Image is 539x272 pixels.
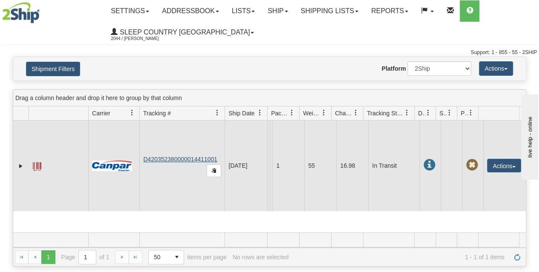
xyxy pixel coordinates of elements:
a: Shipment Issues filter column settings [442,106,457,120]
td: [DATE] [225,120,267,211]
div: grid grouping header [13,90,526,106]
iframe: chat widget [519,92,538,179]
a: Shipping lists [294,0,365,22]
button: Actions [487,159,521,172]
span: Packages [271,109,289,117]
a: Sleep Country [GEOGRAPHIC_DATA] 2044 / [PERSON_NAME] [104,22,260,43]
td: [PERSON_NAME] [PERSON_NAME] CA ON TORONTO M5T 0E5 [270,120,272,211]
span: Delivery Status [418,109,425,117]
button: Shipment Filters [26,62,80,76]
div: live help - online [6,7,79,14]
img: 14 - Canpar [92,160,132,171]
a: Charge filter column settings [349,106,363,120]
span: 2044 / [PERSON_NAME] [111,34,175,43]
span: Pickup Not Assigned [466,159,478,171]
a: Expand [17,162,25,170]
span: select [170,250,184,264]
a: Pickup Status filter column settings [464,106,478,120]
span: Ship Date [228,109,254,117]
span: Tracking Status [367,109,404,117]
div: Support: 1 - 855 - 55 - 2SHIP [2,49,537,56]
span: Shipment Issues [439,109,447,117]
a: Reports [365,0,415,22]
a: Addressbook [156,0,225,22]
a: Weight filter column settings [317,106,331,120]
a: Tracking # filter column settings [210,106,225,120]
span: Carrier [92,109,110,117]
span: 1 - 1 of 1 items [294,254,504,261]
a: Refresh [510,250,524,264]
span: In Transit [423,159,435,171]
td: Sleep Country [GEOGRAPHIC_DATA] Shipping department [GEOGRAPHIC_DATA] [GEOGRAPHIC_DATA] Brampton ... [267,120,270,211]
a: Packages filter column settings [285,106,299,120]
a: D420352380000014411001 [143,156,217,163]
a: Label [33,158,41,172]
a: Carrier filter column settings [125,106,139,120]
span: Page sizes drop down [148,250,184,264]
span: Pickup Status [461,109,468,117]
span: 50 [154,253,165,261]
span: Page of 1 [61,250,110,264]
td: 1 [272,120,304,211]
span: Charge [335,109,353,117]
a: Ship [261,0,294,22]
a: Tracking Status filter column settings [400,106,414,120]
button: Actions [479,61,513,76]
span: items per page [148,250,227,264]
img: logo2044.jpg [2,2,40,23]
button: Copy to clipboard [207,164,221,177]
a: Settings [104,0,156,22]
a: Delivery Status filter column settings [421,106,435,120]
td: 16.98 [336,120,368,211]
td: In Transit [368,120,419,211]
a: Lists [225,0,261,22]
label: Platform [382,64,406,73]
span: Weight [303,109,321,117]
span: Page 1 [41,250,55,264]
input: Page 1 [79,250,96,264]
a: Ship Date filter column settings [253,106,267,120]
div: No rows are selected [233,254,289,261]
td: 55 [304,120,336,211]
span: Sleep Country [GEOGRAPHIC_DATA] [118,29,250,36]
span: Tracking # [143,109,171,117]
